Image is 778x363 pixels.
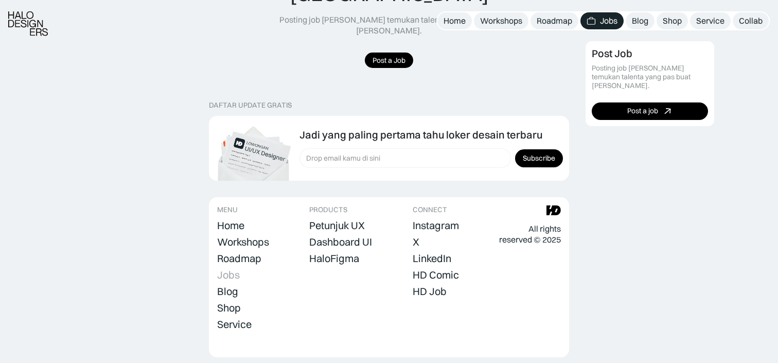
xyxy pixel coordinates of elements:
[413,268,459,282] a: HD Comic
[217,302,241,314] div: Shop
[249,14,529,36] div: Posting job [PERSON_NAME] temukan talenta yang pas buat [PERSON_NAME].
[592,64,708,90] div: Posting job [PERSON_NAME] temukan talenta yang pas buat [PERSON_NAME].
[531,12,578,29] a: Roadmap
[217,218,244,233] a: Home
[299,129,542,141] div: Jadi yang paling pertama tahu loker desain terbaru
[696,15,724,26] div: Service
[413,251,451,266] a: LinkedIn
[309,251,359,266] a: HaloFigma
[739,15,763,26] div: Collab
[217,251,261,266] a: Roadmap
[413,218,459,233] a: Instagram
[365,53,413,68] a: Post a Job
[309,205,347,214] div: PRODUCTS
[627,107,658,115] div: Post a job
[413,205,447,214] div: CONNECT
[413,219,459,232] div: Instagram
[413,236,419,248] div: X
[690,12,731,29] a: Service
[413,235,419,249] a: X
[217,268,240,282] a: Jobs
[217,269,240,281] div: Jobs
[657,12,688,29] a: Shop
[217,284,238,299] a: Blog
[217,205,238,214] div: MENU
[217,301,241,315] a: Shop
[309,218,365,233] a: Petunjuk UX
[299,148,511,168] input: Drop email kamu di sini
[413,285,447,298] div: HD Job
[437,12,472,29] a: Home
[413,269,459,281] div: HD Comic
[733,12,769,29] a: Collab
[580,12,624,29] a: Jobs
[600,15,617,26] div: Jobs
[217,235,269,249] a: Workshops
[217,285,238,298] div: Blog
[592,47,632,60] div: Post Job
[309,236,372,248] div: Dashboard UI
[217,317,252,332] a: Service
[515,149,563,167] input: Subscribe
[592,102,708,119] a: Post a job
[480,15,522,26] div: Workshops
[217,318,252,331] div: Service
[413,252,451,265] div: LinkedIn
[499,223,561,245] div: All rights reserved © 2025
[217,252,261,265] div: Roadmap
[537,15,572,26] div: Roadmap
[373,56,405,65] div: Post a Job
[209,101,292,110] div: DAFTAR UPDATE GRATIS
[309,219,365,232] div: Petunjuk UX
[217,236,269,248] div: Workshops
[632,15,648,26] div: Blog
[474,12,528,29] a: Workshops
[663,15,682,26] div: Shop
[309,235,372,249] a: Dashboard UI
[626,12,655,29] a: Blog
[217,219,244,232] div: Home
[299,148,563,168] form: Form Subscription
[309,252,359,265] div: HaloFigma
[413,284,447,299] a: HD Job
[444,15,466,26] div: Home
